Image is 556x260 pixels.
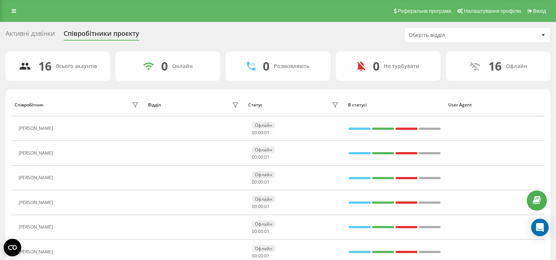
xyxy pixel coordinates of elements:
span: 00 [252,203,257,210]
span: 01 [264,203,269,210]
span: 00 [252,228,257,234]
div: Офлайн [252,122,275,129]
span: 00 [258,253,263,259]
div: Оберіть відділ [409,32,496,38]
div: : : [252,130,269,135]
div: 16 [488,59,502,73]
div: Офлайн [252,171,275,178]
div: User Agent [448,102,541,108]
div: : : [252,229,269,234]
div: Відділ [148,102,161,108]
div: : : [252,253,269,259]
div: В статусі [348,102,441,108]
div: Співробітники проєкту [64,30,139,41]
div: Всього акаунтів [56,63,97,69]
div: : : [252,155,269,160]
div: Активні дзвінки [5,30,55,41]
div: [PERSON_NAME] [19,249,55,255]
span: 00 [258,179,263,185]
div: Не турбувати [384,63,419,69]
span: 00 [258,154,263,160]
div: 0 [161,59,168,73]
div: : : [252,204,269,209]
span: 01 [264,129,269,136]
div: [PERSON_NAME] [19,175,55,180]
div: [PERSON_NAME] [19,126,55,131]
button: Open CMP widget [4,239,21,256]
span: 00 [258,129,263,136]
span: 00 [258,228,263,234]
span: 01 [264,253,269,259]
div: Офлайн [252,146,275,153]
span: Вихід [533,8,546,14]
div: Онлайн [172,63,193,69]
span: 00 [252,154,257,160]
span: 01 [264,179,269,185]
div: 0 [263,59,269,73]
span: 01 [264,228,269,234]
div: [PERSON_NAME] [19,151,55,156]
div: [PERSON_NAME] [19,225,55,230]
div: Статус [248,102,262,108]
span: 00 [252,129,257,136]
span: 00 [258,203,263,210]
div: Офлайн [252,221,275,227]
div: : : [252,180,269,185]
div: Співробітник [15,102,44,108]
div: Open Intercom Messenger [531,219,549,236]
div: [PERSON_NAME] [19,200,55,205]
div: Розмовляють [274,63,309,69]
div: Офлайн [252,245,275,252]
span: 01 [264,154,269,160]
div: Офлайн [252,196,275,203]
span: 00 [252,253,257,259]
span: Налаштування профілю [464,8,521,14]
div: 0 [373,59,379,73]
span: Реферальна програма [398,8,451,14]
span: 00 [252,179,257,185]
div: 16 [38,59,52,73]
div: Офлайн [506,63,527,69]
